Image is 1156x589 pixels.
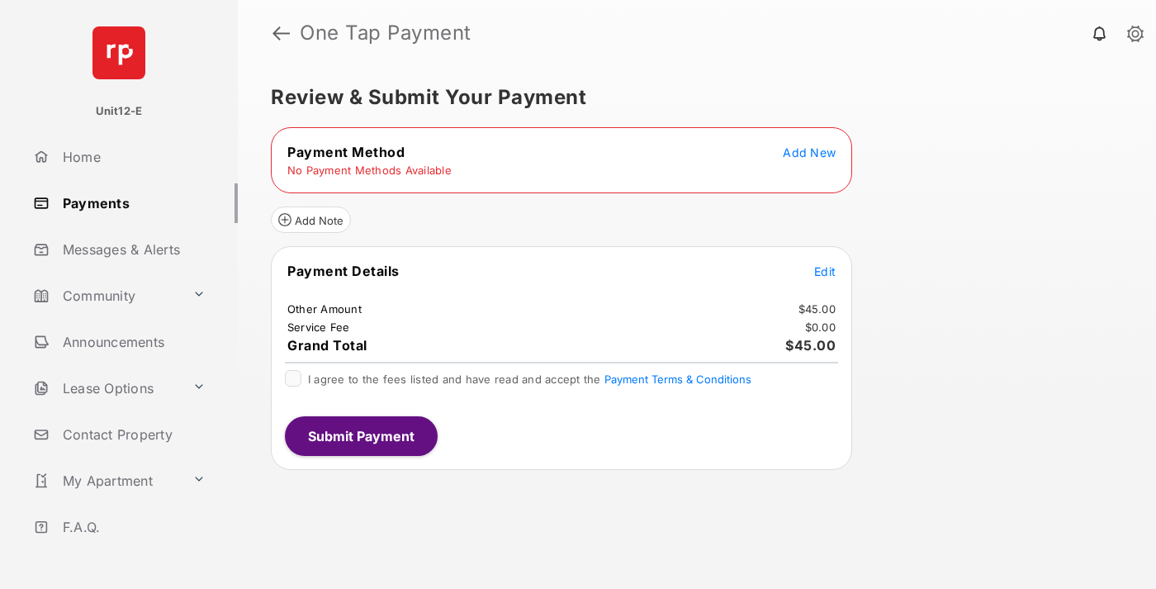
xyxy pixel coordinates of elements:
[271,88,1110,107] h5: Review & Submit Your Payment
[271,207,351,233] button: Add Note
[26,183,238,223] a: Payments
[26,276,186,316] a: Community
[287,263,400,279] span: Payment Details
[287,320,351,335] td: Service Fee
[604,373,751,386] button: I agree to the fees listed and have read and accept the
[26,368,186,408] a: Lease Options
[814,263,836,279] button: Edit
[287,302,362,316] td: Other Amount
[92,26,145,79] img: svg+xml;base64,PHN2ZyB4bWxucz0iaHR0cDovL3d3dy53My5vcmcvMjAwMC9zdmciIHdpZHRoPSI2NCIgaGVpZ2h0PSI2NC...
[26,415,238,454] a: Contact Property
[287,163,452,178] td: No Payment Methods Available
[287,144,405,160] span: Payment Method
[96,103,143,120] p: Unit12-E
[783,144,836,160] button: Add New
[804,320,836,335] td: $0.00
[814,264,836,278] span: Edit
[285,416,438,456] button: Submit Payment
[300,23,471,43] strong: One Tap Payment
[26,137,238,177] a: Home
[783,145,836,159] span: Add New
[798,302,837,316] td: $45.00
[26,461,186,501] a: My Apartment
[26,230,238,269] a: Messages & Alerts
[26,507,238,547] a: F.A.Q.
[308,373,751,386] span: I agree to the fees listed and have read and accept the
[785,337,836,354] span: $45.00
[287,337,367,354] span: Grand Total
[26,322,238,362] a: Announcements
